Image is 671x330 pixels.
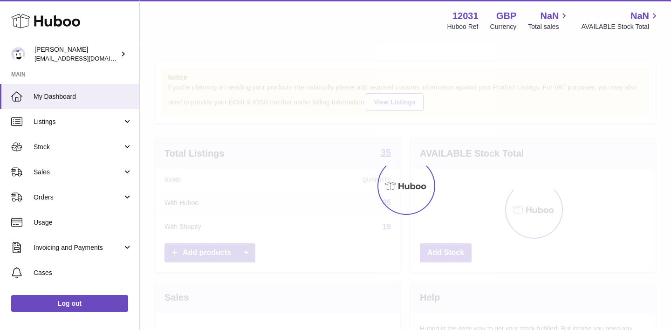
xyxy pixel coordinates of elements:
strong: GBP [496,10,516,22]
div: Currency [490,22,517,31]
span: Cases [34,268,132,277]
div: [PERSON_NAME] [34,45,118,63]
span: [EMAIL_ADDRESS][DOMAIN_NAME] [34,55,137,62]
span: Listings [34,117,123,126]
a: NaN AVAILABLE Stock Total [581,10,660,31]
span: My Dashboard [34,92,132,101]
span: Usage [34,218,132,227]
span: Invoicing and Payments [34,243,123,252]
img: admin@makewellforyou.com [11,47,25,61]
span: Sales [34,168,123,177]
span: Total sales [528,22,569,31]
span: Stock [34,143,123,151]
a: NaN Total sales [528,10,569,31]
a: Log out [11,295,128,312]
strong: 12031 [452,10,479,22]
span: Orders [34,193,123,202]
span: AVAILABLE Stock Total [581,22,660,31]
span: NaN [630,10,649,22]
span: NaN [540,10,559,22]
div: Huboo Ref [447,22,479,31]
